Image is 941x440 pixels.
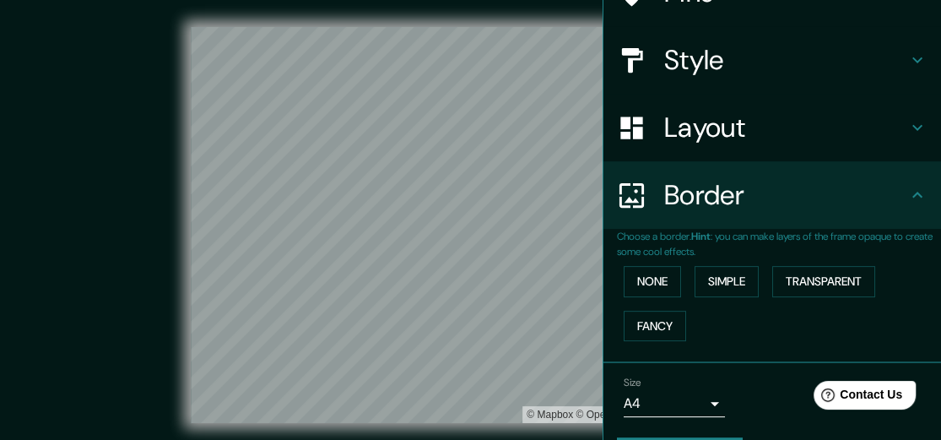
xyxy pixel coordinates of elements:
[191,27,750,423] canvas: Map
[664,111,907,144] h4: Layout
[624,376,641,390] label: Size
[576,409,657,421] a: OpenStreetMap
[603,26,941,94] div: Style
[695,266,759,297] button: Simple
[691,230,711,243] b: Hint
[603,94,941,161] div: Layout
[664,178,907,212] h4: Border
[603,161,941,229] div: Border
[527,409,573,421] a: Mapbox
[791,374,922,421] iframe: Help widget launcher
[624,390,725,417] div: A4
[624,266,681,297] button: None
[772,266,875,297] button: Transparent
[617,229,941,259] p: Choose a border. : you can make layers of the frame opaque to create some cool effects.
[624,311,686,342] button: Fancy
[664,43,907,77] h4: Style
